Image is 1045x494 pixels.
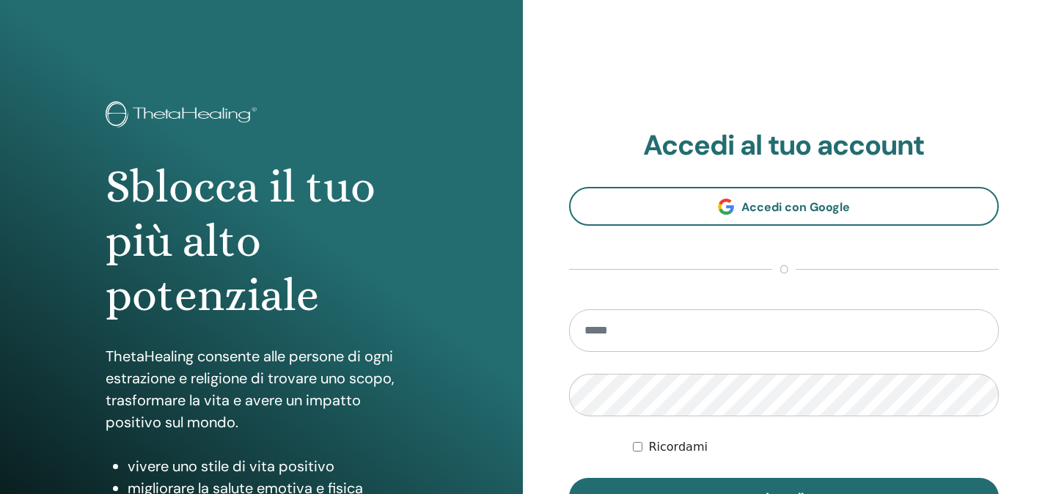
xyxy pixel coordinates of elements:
h1: Sblocca il tuo più alto potenziale [106,160,417,323]
div: Keep me authenticated indefinitely or until I manually logout [633,438,999,456]
p: ThetaHealing consente alle persone di ogni estrazione e religione di trovare uno scopo, trasforma... [106,345,417,433]
li: vivere uno stile di vita positivo [128,455,417,477]
h2: Accedi al tuo account [569,129,1000,163]
span: o [772,261,796,279]
span: Accedi con Google [741,199,850,215]
a: Accedi con Google [569,187,1000,226]
label: Ricordami [648,438,707,456]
